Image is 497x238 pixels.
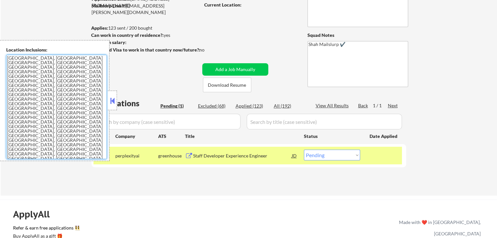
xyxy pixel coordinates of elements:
div: ApplyAll [13,209,57,220]
div: 123 sent / 200 bought [91,25,200,31]
div: no [199,47,218,53]
div: Back [358,102,369,109]
strong: Mailslurp Email: [91,3,125,8]
strong: Applies: [91,25,108,31]
button: Add a Job Manually [202,63,268,76]
div: Squad Notes [307,32,408,38]
div: perplexityai [115,153,158,159]
div: greenhouse [158,153,185,159]
div: [EMAIL_ADDRESS][PERSON_NAME][DOMAIN_NAME] [91,3,200,15]
div: Next [388,102,398,109]
div: Location Inclusions: [6,47,107,53]
div: yes [91,32,198,38]
div: Title [185,133,298,140]
input: Search by title (case sensitive) [247,114,402,129]
div: Applications [93,99,158,107]
div: Staff Developer Experience Engineer [193,153,292,159]
div: Excluded (68) [198,103,231,109]
strong: Will need Visa to work in that country now/future?: [91,47,200,52]
strong: Can work in country of residence?: [91,32,164,38]
div: JD [291,150,298,161]
div: Applied (123) [236,103,268,109]
div: Company [115,133,158,140]
div: ATS [158,133,185,140]
div: All (192) [274,103,306,109]
div: Date Applied [370,133,398,140]
div: View All Results [316,102,351,109]
strong: Minimum salary: [91,39,126,45]
button: Download Resume [203,78,251,92]
strong: Current Location: [204,2,241,7]
input: Search by company (case sensitive) [93,114,240,129]
a: Refer & earn free applications 👯‍♀️ [13,226,262,232]
div: 1 / 1 [373,102,388,109]
div: Pending (1) [160,103,193,109]
div: Status [304,130,360,142]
